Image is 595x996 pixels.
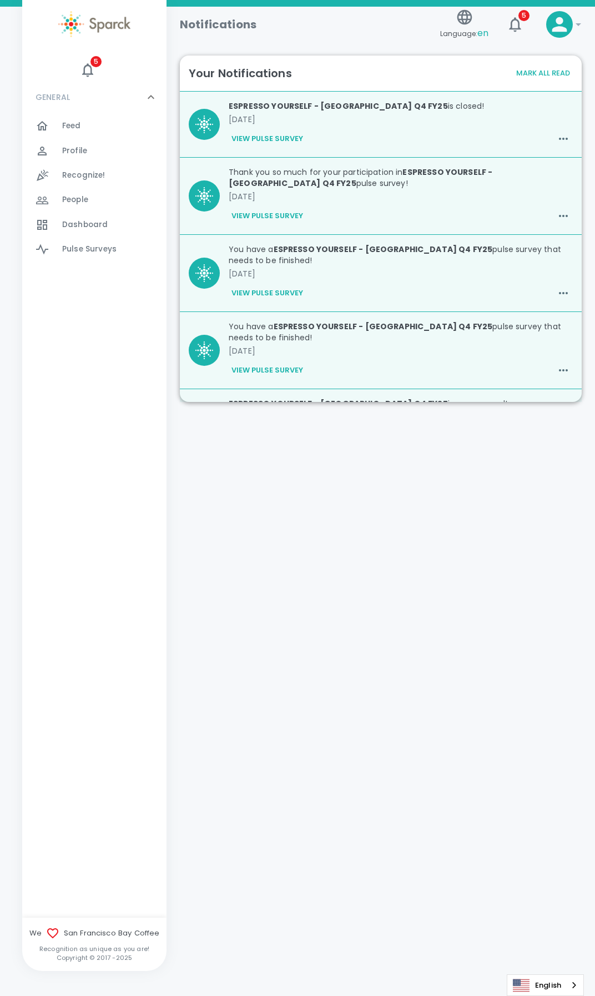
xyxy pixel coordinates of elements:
span: People [62,194,88,205]
img: Sparck logo [58,11,130,37]
button: View Pulse Survey [229,129,306,148]
a: Feed [22,114,167,138]
h6: Your Notifications [189,64,292,82]
p: Thank you so much for your participation in pulse survey! [229,167,573,189]
b: ESPRESSO YOURSELF - [GEOGRAPHIC_DATA] Q4 FY25 [229,398,448,409]
p: Recognition as unique as you are! [22,944,167,953]
button: View Pulse Survey [229,207,306,225]
button: 5 [502,11,528,38]
div: GENERAL [22,81,167,114]
span: Language: [440,26,488,41]
aside: Language selected: English [507,974,584,996]
a: People [22,188,167,212]
a: English [507,975,583,995]
span: 5 [90,56,102,67]
div: Language [507,974,584,996]
a: Recognize! [22,163,167,188]
a: Pulse Surveys [22,237,167,261]
a: Dashboard [22,213,167,237]
p: is closed! [229,100,573,112]
span: Feed [62,120,81,132]
span: Pulse Surveys [62,244,117,255]
button: Language:en [436,5,493,44]
p: GENERAL [36,92,70,103]
a: Profile [22,139,167,163]
img: BQaiEiBogYIGKEBX0BIgaIGLCniC+Iy7N1stMIOgAAAABJRU5ErkJggg== [195,341,213,359]
b: ESPRESSO YOURSELF - [GEOGRAPHIC_DATA] Q4 FY25 [274,321,493,332]
span: We San Francisco Bay Coffee [22,927,167,940]
button: 5 [77,59,98,81]
p: Copyright © 2017 - 2025 [22,953,167,962]
p: [DATE] [229,114,573,125]
b: ESPRESSO YOURSELF - [GEOGRAPHIC_DATA] Q4 FY25 [229,167,492,189]
span: Recognize! [62,170,105,181]
img: BQaiEiBogYIGKEBX0BIgaIGLCniC+Iy7N1stMIOgAAAABJRU5ErkJggg== [195,187,213,205]
span: Profile [62,145,87,157]
p: You have a pulse survey that needs to be finished! [229,321,573,343]
h1: Notifications [180,16,256,33]
a: Sparck logo [22,11,167,37]
button: View Pulse Survey [229,284,306,303]
span: en [477,27,488,39]
button: Mark All Read [513,65,573,82]
b: ESPRESSO YOURSELF - [GEOGRAPHIC_DATA] Q4 FY25 [229,100,448,112]
b: ESPRESSO YOURSELF - [GEOGRAPHIC_DATA] Q4 FY25 [274,244,493,255]
p: is now opened! [229,398,573,409]
img: BQaiEiBogYIGKEBX0BIgaIGLCniC+Iy7N1stMIOgAAAABJRU5ErkJggg== [195,115,213,133]
img: BQaiEiBogYIGKEBX0BIgaIGLCniC+Iy7N1stMIOgAAAABJRU5ErkJggg== [195,264,213,282]
p: [DATE] [229,191,573,202]
p: [DATE] [229,268,573,279]
button: View Pulse Survey [229,361,306,380]
p: [DATE] [229,345,573,356]
div: GENERAL [22,114,167,266]
p: You have a pulse survey that needs to be finished! [229,244,573,266]
span: 5 [518,10,530,21]
span: Dashboard [62,219,108,230]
